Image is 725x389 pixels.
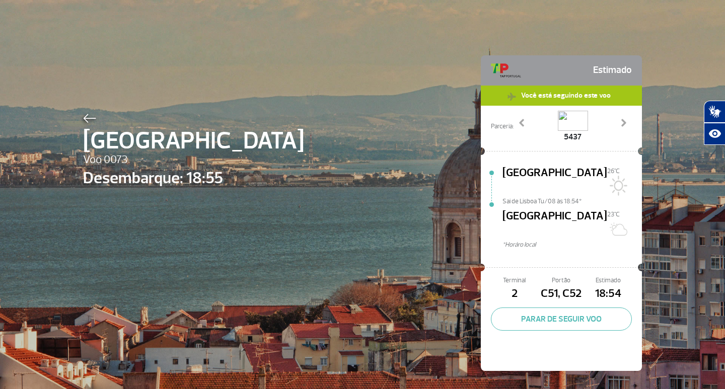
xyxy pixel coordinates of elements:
[585,285,632,302] span: 18:54
[607,176,627,196] img: Sol
[491,276,538,285] span: Terminal
[607,167,620,175] span: 26°C
[502,208,607,240] span: [GEOGRAPHIC_DATA]
[83,166,304,190] span: Desembarque: 18:55
[607,210,620,218] span: 23°C
[502,165,607,197] span: [GEOGRAPHIC_DATA]
[704,123,725,145] button: Abrir recursos assistivos.
[704,101,725,123] button: Abrir tradutor de língua de sinais.
[607,219,627,239] img: Sol com muitas nuvens
[491,122,514,131] span: Parceria:
[593,60,632,81] span: Estimado
[491,307,632,331] button: PARAR DE SEGUIR VOO
[83,151,304,169] span: Voo 0073
[704,101,725,145] div: Plugin de acessibilidade da Hand Talk.
[538,276,585,285] span: Portão
[502,240,642,250] span: *Horáro local
[502,197,642,204] span: Sai de Lisboa Tu/08 às 18:54*
[491,285,538,302] span: 2
[83,123,304,159] span: [GEOGRAPHIC_DATA]
[538,285,585,302] span: C51, C52
[585,276,632,285] span: Estimado
[516,86,616,105] span: Você está seguindo este voo
[558,131,588,143] span: 5437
